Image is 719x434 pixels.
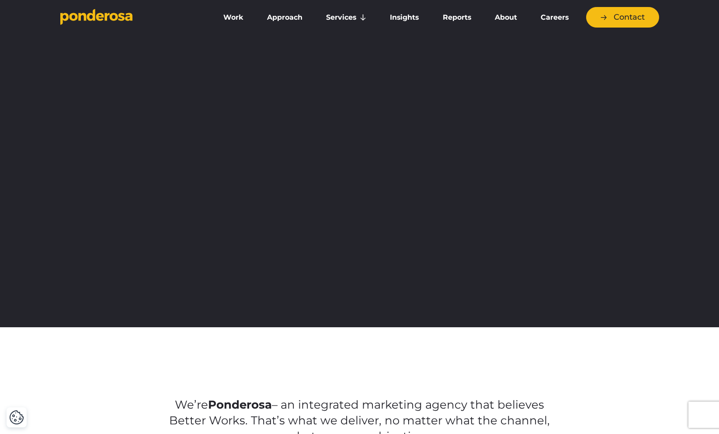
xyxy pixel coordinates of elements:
a: Work [213,8,254,27]
a: Insights [380,8,429,27]
strong: Ponderosa [208,398,272,412]
a: Contact [586,7,659,28]
a: Go to homepage [60,9,200,26]
a: About [485,8,527,27]
a: Services [316,8,376,27]
a: Reports [433,8,481,27]
a: Approach [257,8,313,27]
img: Revisit consent button [9,410,24,425]
button: Cookie Settings [9,410,24,425]
a: Careers [531,8,579,27]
